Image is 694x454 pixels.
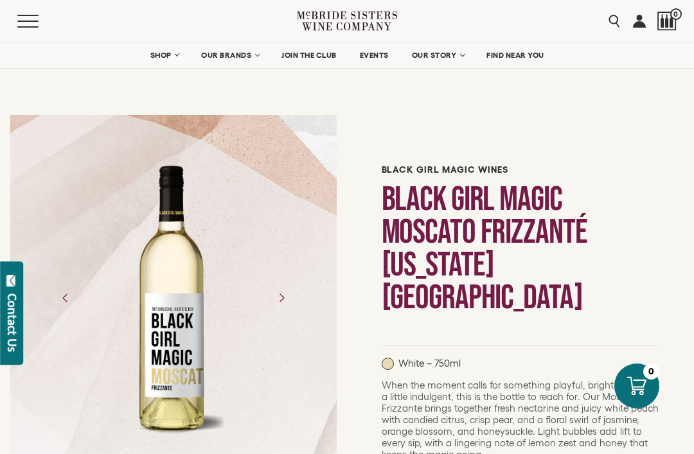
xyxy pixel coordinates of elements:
[201,51,251,60] span: OUR BRANDS
[193,42,267,68] a: OUR BRANDS
[6,293,19,352] div: Contact Us
[273,42,345,68] a: JOIN THE CLUB
[281,51,337,60] span: JOIN THE CLUB
[382,164,660,175] h6: Black Girl Magic Wines
[150,51,172,60] span: SHOP
[17,15,64,28] button: Mobile Menu Trigger
[486,51,544,60] span: FIND NEAR YOU
[141,42,186,68] a: SHOP
[643,363,659,380] div: 0
[670,8,682,20] span: 0
[49,281,82,315] button: Previous
[404,42,472,68] a: OUR STORY
[478,42,553,68] a: FIND NEAR YOU
[382,358,461,370] p: White – 750ml
[265,281,298,315] button: Next
[360,51,389,60] span: EVENTS
[412,51,457,60] span: OUR STORY
[351,42,397,68] a: EVENTS
[382,183,660,314] h1: Black Girl Magic Moscato Frizzanté [US_STATE] [GEOGRAPHIC_DATA]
